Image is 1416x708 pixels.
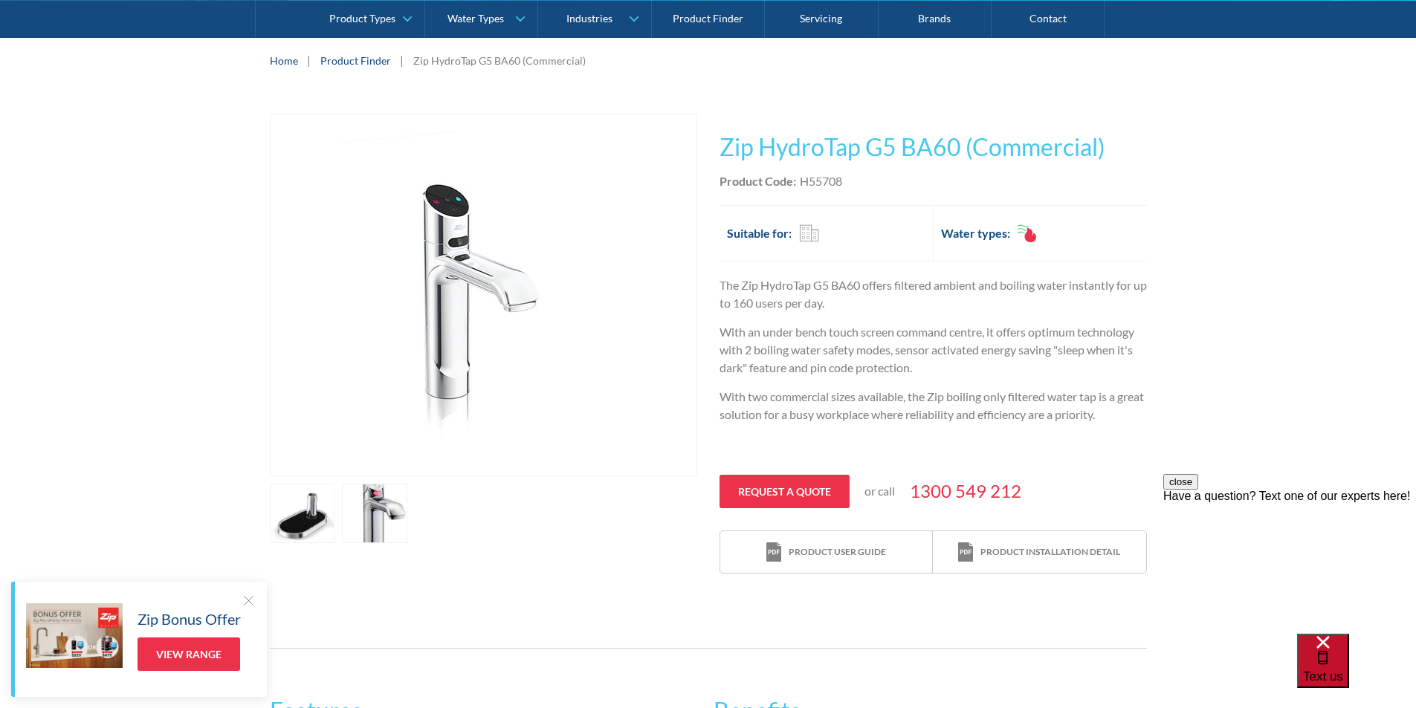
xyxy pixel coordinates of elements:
[720,435,1147,452] p: ‍
[342,484,407,543] a: open lightbox
[941,224,1010,242] h2: Water types:
[800,172,842,190] div: H55708
[789,545,886,559] div: Product user guide
[720,276,1147,312] p: The Zip HydroTap G5 BA60 offers filtered ambient and boiling water instantly for up to 160 users ...
[727,224,792,242] h2: Suitable for:
[336,115,631,475] img: Zip HydroTap G5 BA60 (Commercial)
[1297,634,1416,708] iframe: podium webchat widget bubble
[329,12,395,25] div: Product Types
[270,53,298,68] a: Home
[270,114,697,476] a: open lightbox
[766,542,781,562] img: print icon
[720,323,1147,377] p: With an under bench touch screen command centre, it offers optimum technology with 2 boiling wate...
[447,12,504,25] div: Water Types
[864,482,895,500] p: or call
[720,475,850,508] a: Request a quote
[958,542,973,562] img: print icon
[138,608,241,630] h5: Zip Bonus Offer
[320,53,391,68] a: Product Finder
[720,531,933,574] a: print iconProduct user guide
[398,51,406,69] div: |
[305,51,313,69] div: |
[720,174,796,188] strong: Product Code:
[720,388,1147,423] p: With two commercial sizes available, the Zip boiling only filtered water tap is a great solution ...
[566,12,612,25] div: Industries
[980,545,1120,559] div: Product installation detail
[910,478,1021,504] a: 1300 549 212
[720,129,1147,165] h1: Zip HydroTap G5 BA60 (Commercial)
[933,531,1145,574] a: print iconProduct installation detail
[413,53,586,68] div: Zip HydroTap G5 BA60 (Commercial)
[26,603,123,668] img: Zip Bonus Offer
[138,637,240,671] a: View Range
[270,484,335,543] a: open lightbox
[1163,474,1416,652] iframe: podium webchat widget prompt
